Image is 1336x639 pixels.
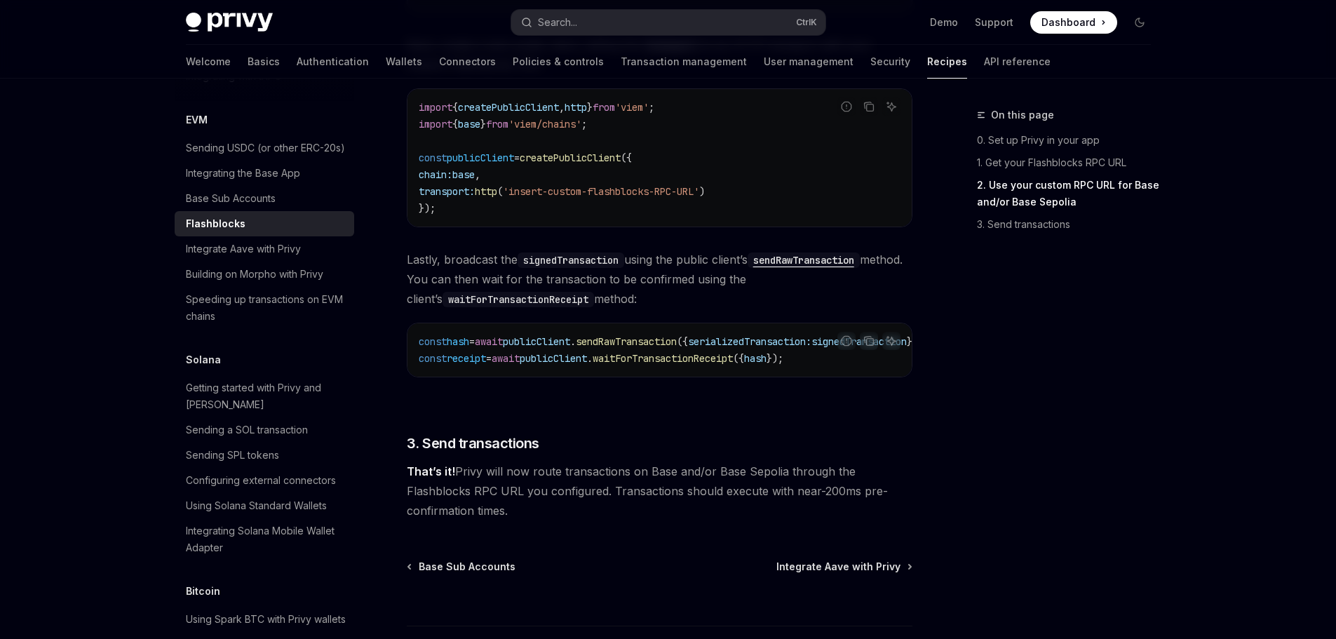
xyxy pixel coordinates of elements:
a: Recipes [927,45,967,79]
div: Configuring external connectors [186,472,336,489]
span: ) [699,185,705,198]
a: Sending a SOL transaction [175,417,354,443]
span: import [419,101,452,114]
strong: That’s it! [407,464,455,478]
span: }); [767,352,783,365]
a: Using Solana Standard Wallets [175,493,354,518]
a: 3. Send transactions [977,213,1162,236]
span: chain: [419,168,452,181]
span: } [587,101,593,114]
button: Ask AI [882,332,900,350]
div: Sending USDC (or other ERC-20s) [186,140,345,156]
span: from [486,118,508,130]
span: publicClient [520,352,587,365]
img: dark logo [186,13,273,32]
span: http [475,185,497,198]
span: . [570,335,576,348]
h5: Bitcoin [186,583,220,600]
span: from [593,101,615,114]
span: hash [744,352,767,365]
span: ( [497,185,503,198]
span: http [565,101,587,114]
span: Privy will now route transactions on Base and/or Base Sepolia through the Flashblocks RPC URL you... [407,462,912,520]
code: waitForTransactionReceipt [443,292,594,307]
span: = [486,352,492,365]
a: Base Sub Accounts [408,560,515,574]
span: Dashboard [1041,15,1095,29]
a: Base Sub Accounts [175,186,354,211]
span: Ctrl K [796,17,817,28]
a: 0. Set up Privy in your app [977,129,1162,152]
button: Copy the contents from the code block [860,97,878,116]
a: Using Spark BTC with Privy wallets [175,607,354,632]
span: sendRawTransaction [576,335,677,348]
span: { [452,101,458,114]
h5: Solana [186,351,221,368]
h5: EVM [186,112,208,128]
a: Authentication [297,45,369,79]
code: sendRawTransaction [748,253,860,268]
a: User management [764,45,853,79]
span: waitForTransactionReceipt [593,352,733,365]
span: } [480,118,486,130]
span: const [419,152,447,164]
span: ; [581,118,587,130]
a: sendRawTransaction [748,253,860,267]
span: ({ [733,352,744,365]
a: Speeding up transactions on EVM chains [175,287,354,329]
a: Integrate Aave with Privy [175,236,354,262]
a: Flashblocks [175,211,354,236]
div: Speeding up transactions on EVM chains [186,291,346,325]
span: { [452,118,458,130]
span: createPublicClient [458,101,559,114]
span: Integrate Aave with Privy [776,560,900,574]
span: transport: [419,185,475,198]
span: const [419,335,447,348]
div: Using Spark BTC with Privy wallets [186,611,346,628]
span: await [492,352,520,365]
div: Using Solana Standard Wallets [186,497,327,514]
a: Integrating Solana Mobile Wallet Adapter [175,518,354,560]
span: = [514,152,520,164]
button: Copy the contents from the code block [860,332,878,350]
a: Transaction management [621,45,747,79]
span: await [475,335,503,348]
div: Building on Morpho with Privy [186,266,323,283]
span: ; [649,101,654,114]
span: publicClient [447,152,514,164]
span: receipt [447,352,486,365]
span: createPublicClient [520,152,621,164]
span: hash [447,335,469,348]
div: Integrating Solana Mobile Wallet Adapter [186,523,346,556]
span: }); [907,335,924,348]
a: Wallets [386,45,422,79]
a: Security [870,45,910,79]
a: Dashboard [1030,11,1117,34]
span: ({ [621,152,632,164]
button: Open search [511,10,825,35]
span: . [587,352,593,365]
span: signedTransaction [811,335,907,348]
div: Sending a SOL transaction [186,422,308,438]
a: Demo [930,15,958,29]
code: signedTransaction [518,253,624,268]
a: 1. Get your Flashblocks RPC URL [977,152,1162,174]
a: 2. Use your custom RPC URL for Base and/or Base Sepolia [977,174,1162,213]
span: 'insert-custom-flashblocks-RPC-URL' [503,185,699,198]
span: , [475,168,480,181]
button: Report incorrect code [837,332,856,350]
a: Connectors [439,45,496,79]
div: Flashblocks [186,215,245,232]
span: = [469,335,475,348]
span: publicClient [503,335,570,348]
button: Toggle dark mode [1128,11,1151,34]
a: Sending SPL tokens [175,443,354,468]
div: Search... [538,14,577,31]
span: On this page [991,107,1054,123]
span: 'viem/chains' [508,118,581,130]
span: 3. Send transactions [407,433,539,453]
div: Base Sub Accounts [186,190,276,207]
span: ({ [677,335,688,348]
button: Ask AI [882,97,900,116]
div: Sending SPL tokens [186,447,279,464]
